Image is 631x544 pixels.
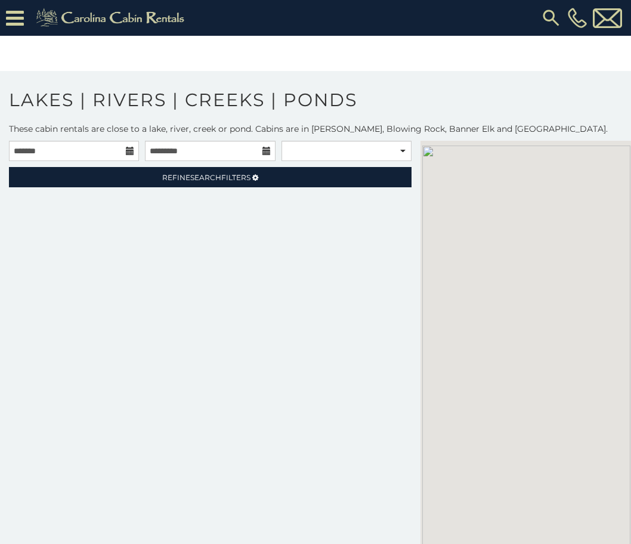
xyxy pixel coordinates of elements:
img: Khaki-logo.png [30,6,194,30]
a: RefineSearchFilters [9,167,412,187]
a: [PHONE_NUMBER] [565,8,590,28]
img: search-regular.svg [540,7,562,29]
span: Search [190,173,221,182]
span: Refine Filters [162,173,250,182]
